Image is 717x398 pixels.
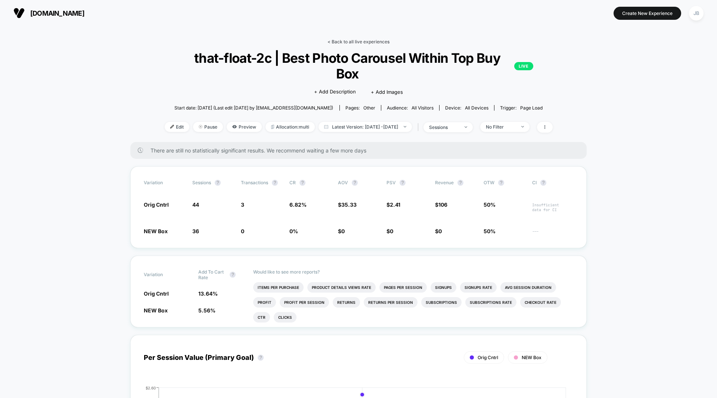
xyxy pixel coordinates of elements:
[307,282,376,293] li: Product Details Views Rate
[30,9,84,17] span: [DOMAIN_NAME]
[253,312,270,323] li: Ctr
[150,147,572,154] span: There are still no statistically significant results. We recommend waiting a few more days
[390,201,400,208] span: 2.41
[272,180,278,186] button: ?
[299,180,305,186] button: ?
[520,297,561,308] li: Checkout Rate
[192,228,199,234] span: 36
[319,122,412,132] span: Latest Version: [DATE] - [DATE]
[438,228,442,234] span: 0
[328,39,389,44] a: < Back to all live experiences
[532,203,573,212] span: Insufficient data for CI
[280,297,329,308] li: Profit Per Session
[379,282,427,293] li: Pages Per Session
[465,105,488,111] span: all devices
[364,297,418,308] li: Returns Per Session
[144,180,185,186] span: Variation
[520,105,543,111] span: Page Load
[227,122,262,132] span: Preview
[500,282,556,293] li: Avg Session Duration
[170,125,174,129] img: edit
[522,355,541,360] span: NEW Box
[338,180,348,185] span: AOV
[199,125,202,129] img: end
[352,180,358,186] button: ?
[400,180,406,186] button: ?
[484,228,496,234] span: 50%
[486,124,516,130] div: No Filter
[241,201,244,208] span: 3
[500,105,543,111] div: Trigger:
[540,180,546,186] button: ?
[498,180,504,186] button: ?
[274,312,297,323] li: Clicks
[289,228,298,234] span: 0 %
[266,122,315,132] span: Allocation: multi
[390,228,393,234] span: 0
[478,355,498,360] span: Orig Cntrl
[521,126,524,127] img: end
[253,297,276,308] li: Profit
[184,50,533,81] span: that-float-2c | Best Photo Carousel Within Top Buy Box
[241,228,244,234] span: 0
[289,201,307,208] span: 6.82 %
[457,180,463,186] button: ?
[341,228,345,234] span: 0
[146,385,156,390] tspan: $2.60
[431,282,456,293] li: Signups
[387,180,396,185] span: PSV
[258,355,264,361] button: ?
[253,282,304,293] li: Items Per Purchase
[215,180,221,186] button: ?
[614,7,681,20] button: Create New Experience
[193,122,223,132] span: Pause
[271,125,274,129] img: rebalance
[144,201,169,208] span: Orig Cntrl
[687,6,706,21] button: JB
[439,105,494,111] span: Device:
[404,126,406,127] img: end
[435,180,454,185] span: Revenue
[514,62,533,70] p: LIVE
[484,180,525,186] span: OTW
[435,228,442,234] span: $
[371,89,403,95] span: + Add Images
[338,201,357,208] span: $
[241,180,268,185] span: Transactions
[338,228,345,234] span: $
[532,180,573,186] span: CI
[314,88,356,96] span: + Add Description
[230,272,236,278] button: ?
[324,125,328,129] img: calendar
[387,201,400,208] span: $
[192,180,211,185] span: Sessions
[532,229,573,235] span: ---
[460,282,497,293] li: Signups Rate
[198,269,226,280] span: Add To Cart Rate
[289,180,296,185] span: CR
[465,126,467,128] img: end
[198,290,218,297] span: 13.64 %
[465,297,516,308] li: Subscriptions Rate
[412,105,434,111] span: All Visitors
[435,201,447,208] span: $
[13,7,25,19] img: Visually logo
[144,290,169,297] span: Orig Cntrl
[333,297,360,308] li: Returns
[341,201,357,208] span: 35.33
[198,307,215,314] span: 5.56 %
[144,269,185,280] span: Variation
[387,228,393,234] span: $
[144,307,168,314] span: NEW Box
[429,124,459,130] div: sessions
[363,105,375,111] span: other
[416,122,423,133] span: |
[484,201,496,208] span: 50%
[689,6,704,21] div: JB
[174,105,333,111] span: Start date: [DATE] (Last edit [DATE] by [EMAIL_ADDRESS][DOMAIN_NAME])
[438,201,447,208] span: 106
[421,297,462,308] li: Subscriptions
[144,228,168,234] span: NEW Box
[165,122,189,132] span: Edit
[345,105,375,111] div: Pages:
